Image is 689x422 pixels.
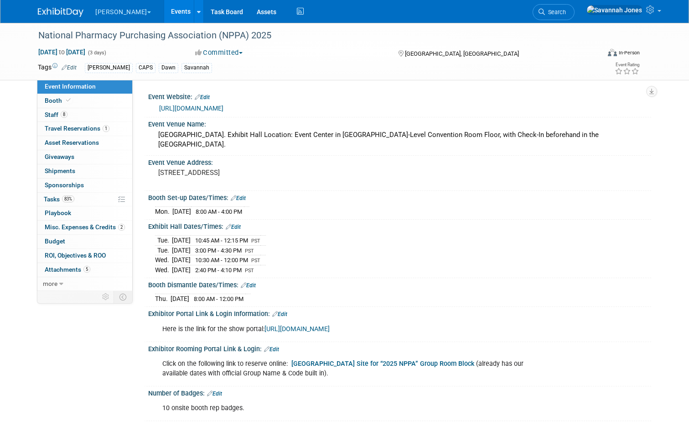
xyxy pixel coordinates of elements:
[195,247,242,254] span: 3:00 PM - 4:30 PM
[272,311,287,317] a: Edit
[195,237,248,244] span: 10:45 AM - 12:15 PM
[45,139,99,146] span: Asset Reservations
[172,255,191,265] td: [DATE]
[172,245,191,255] td: [DATE]
[181,63,212,73] div: Savannah
[533,4,575,20] a: Search
[586,5,642,15] img: Savannah Jones
[45,181,84,189] span: Sponsorships
[45,125,109,132] span: Travel Reservations
[37,122,132,136] a: Travel Reservations1
[148,342,651,354] div: Exhibitor Rooming Portal Link & Login:
[148,90,651,102] div: Event Website:
[155,128,644,152] div: [GEOGRAPHIC_DATA]. Exhibit Hall Location: Event Center in [GEOGRAPHIC_DATA]-Level Convention Room...
[608,49,617,56] img: Format-Inperson.png
[155,235,172,245] td: Tue.
[37,193,132,206] a: Tasks83%
[35,27,589,44] div: National Pharmacy Purchasing Association (NPPA) 2025
[37,150,132,164] a: Giveaways
[37,80,132,94] a: Event Information
[155,206,172,216] td: Mon.
[62,195,74,202] span: 83%
[172,206,191,216] td: [DATE]
[226,224,241,230] a: Edit
[37,94,132,108] a: Booth
[195,267,242,274] span: 2:40 PM - 4:10 PM
[38,63,77,73] td: Tags
[62,64,77,71] a: Edit
[45,223,125,231] span: Misc. Expenses & Credits
[148,386,651,398] div: Number of Badges:
[207,390,222,397] a: Edit
[159,63,178,73] div: Dawn
[37,277,132,291] a: more
[158,169,348,177] pre: [STREET_ADDRESS]
[114,291,133,303] td: Toggle Event Tabs
[37,221,132,234] a: Misc. Expenses & Credits2
[45,83,96,90] span: Event Information
[148,117,651,129] div: Event Venue Name:
[195,257,248,264] span: 10:30 AM - 12:00 PM
[37,108,132,122] a: Staff8
[545,9,566,16] span: Search
[551,47,640,61] div: Event Format
[37,136,132,150] a: Asset Reservations
[45,266,90,273] span: Attachments
[615,63,639,67] div: Event Rating
[155,294,171,303] td: Thu.
[37,179,132,192] a: Sponsorships
[38,48,86,56] span: [DATE] [DATE]
[171,294,189,303] td: [DATE]
[83,266,90,273] span: 5
[87,50,106,56] span: (3 days)
[45,97,73,104] span: Booth
[251,238,260,244] span: PST
[45,111,67,118] span: Staff
[195,94,210,100] a: Edit
[38,8,83,17] img: ExhibitDay
[85,63,133,73] div: [PERSON_NAME]
[37,206,132,220] a: Playbook
[148,156,651,167] div: Event Venue Address:
[156,320,554,338] div: Here is the link for the show portal:
[172,265,191,274] td: [DATE]
[245,248,254,254] span: PST
[405,50,519,57] span: [GEOGRAPHIC_DATA], [GEOGRAPHIC_DATA]
[98,291,114,303] td: Personalize Event Tab Strip
[291,360,474,368] a: [GEOGRAPHIC_DATA] Site for “2025 NPPA” Group Room Block
[45,252,106,259] span: ROI, Objectives & ROO
[57,48,66,56] span: to
[45,209,71,216] span: Playbook
[37,263,132,277] a: Attachments5
[148,307,651,319] div: Exhibitor Portal Link & Login Information:
[172,235,191,245] td: [DATE]
[231,195,246,201] a: Edit
[155,255,172,265] td: Wed.
[156,355,554,382] div: Click on the following link to reserve online: (already has our available dates with official Gro...
[103,125,109,132] span: 1
[159,105,223,112] a: [URL][DOMAIN_NAME]
[136,63,155,73] div: CAPS
[241,282,256,289] a: Edit
[251,258,260,264] span: PST
[44,195,74,203] span: Tasks
[148,191,651,203] div: Booth Set-up Dates/Times:
[192,48,246,58] button: Committed
[196,208,242,215] span: 8:00 AM - 4:00 PM
[37,249,132,263] a: ROI, Objectives & ROO
[37,164,132,178] a: Shipments
[264,346,279,353] a: Edit
[155,265,172,274] td: Wed.
[245,268,254,274] span: PST
[66,98,71,103] i: Booth reservation complete
[45,167,75,174] span: Shipments
[156,399,554,417] div: 10 onsite booth rep badges.
[37,235,132,248] a: Budget
[148,278,651,290] div: Booth Dismantle Dates/Times:
[45,237,65,245] span: Budget
[148,220,651,232] div: Exhibit Hall Dates/Times:
[155,245,172,255] td: Tue.
[45,153,74,160] span: Giveaways
[43,280,57,287] span: more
